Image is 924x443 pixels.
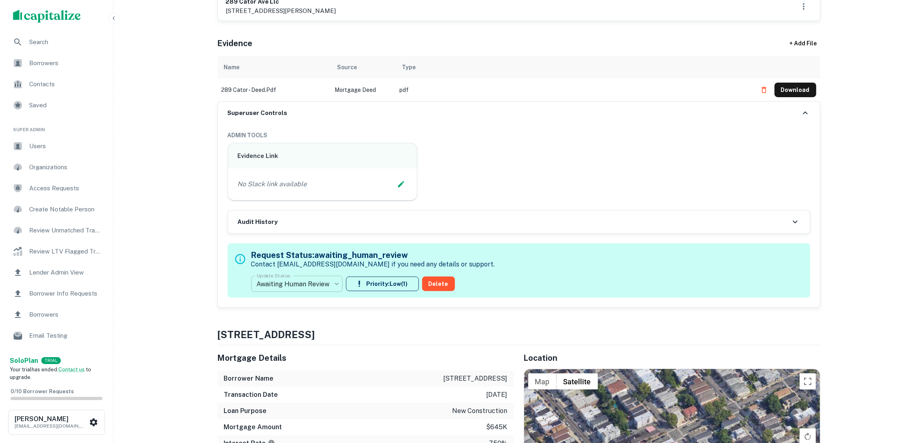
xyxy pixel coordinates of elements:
h5: Evidence [218,37,253,49]
label: Update Status [257,272,290,279]
span: Email Testing [29,331,102,341]
td: pdf [396,79,753,101]
a: Borrowers [6,305,107,324]
button: Priority:Low(1) [346,277,419,291]
button: Show satellite imagery [557,373,598,390]
span: Contacts [29,79,102,89]
span: Borrower Info Requests [29,289,102,298]
td: Mortgage Deed [331,79,396,101]
div: Type [402,62,416,72]
span: Review LTV Flagged Transactions [29,247,102,256]
a: Saved [6,96,107,115]
h5: Request Status: awaiting_human_review [251,249,495,261]
button: Edit Slack Link [395,178,407,190]
button: Delete file [757,83,771,96]
span: Saved [29,100,102,110]
a: Create Notable Person [6,200,107,219]
h6: ADMIN TOOLS [228,131,810,140]
h5: Location [524,352,820,364]
h6: Audit History [238,217,278,227]
p: [STREET_ADDRESS][PERSON_NAME] [226,6,336,16]
span: 0 / 10 Borrower Requests [11,388,74,394]
a: Access Requests [6,179,107,198]
span: Review Unmatched Transactions [29,226,102,235]
a: Review LTV Flagged Transactions [6,242,107,261]
a: Organizations [6,158,107,177]
h6: Borrower Name [224,374,274,383]
li: Super Admin [6,117,107,136]
th: Name [218,56,331,79]
strong: Solo Plan [10,357,38,364]
td: 289 cator - deed.pdf [218,79,331,101]
img: capitalize-logo.png [13,10,81,23]
a: Users [6,136,107,156]
a: Review Unmatched Transactions [6,221,107,240]
p: [EMAIL_ADDRESS][DOMAIN_NAME] [15,422,87,430]
span: Users [29,141,102,151]
div: + Add File [775,36,832,51]
div: Source [337,62,357,72]
span: Organizations [29,162,102,172]
span: Borrowers [29,58,102,68]
h5: Mortgage Details [218,352,514,364]
iframe: Chat Widget [883,378,924,417]
a: Email Analytics [6,347,107,366]
h6: Mortgage Amount [224,422,282,432]
a: Contacts [6,75,107,94]
th: Type [396,56,753,79]
a: Borrower Info Requests [6,284,107,303]
p: $645k [487,422,508,432]
p: [DATE] [487,390,508,400]
p: Contact [EMAIL_ADDRESS][DOMAIN_NAME] if you need any details or support. [251,260,495,269]
h6: Superuser Controls [228,109,288,118]
h6: Evidence Link [238,151,408,161]
a: Lender Admin View [6,263,107,282]
a: SoloPlan [10,356,38,366]
th: Source [331,56,396,79]
div: Name [224,62,240,72]
button: Delete [422,277,455,291]
span: Lender Admin View [29,268,102,277]
p: new construction [452,406,508,416]
h4: [STREET_ADDRESS] [218,327,820,342]
a: Contact us [58,366,85,373]
span: Your trial has ended. to upgrade. [10,366,91,381]
p: No Slack link available [238,179,307,189]
button: Download [775,83,816,97]
span: Search [29,37,102,47]
button: [PERSON_NAME][EMAIL_ADDRESS][DOMAIN_NAME] [8,410,105,435]
div: Awaiting Human Review [251,273,343,295]
h6: [PERSON_NAME] [15,416,87,422]
p: [STREET_ADDRESS] [444,374,508,383]
a: Search [6,32,107,52]
span: Borrowers [29,310,102,319]
h6: Loan Purpose [224,406,267,416]
h6: Transaction Date [224,390,278,400]
div: TRIAL [41,357,61,364]
button: Show street map [528,373,557,390]
a: Borrowers [6,53,107,73]
a: Email Testing [6,326,107,345]
span: Access Requests [29,183,102,193]
div: scrollable content [218,56,820,101]
span: Create Notable Person [29,204,102,214]
button: Toggle fullscreen view [800,373,816,390]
